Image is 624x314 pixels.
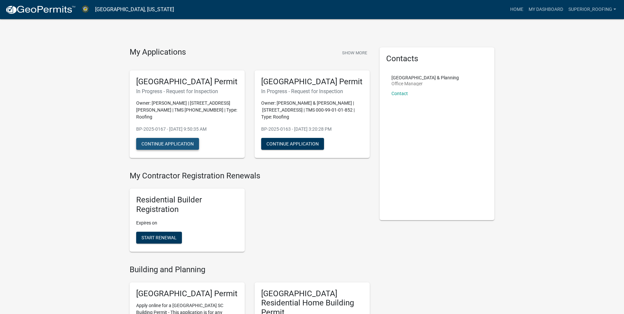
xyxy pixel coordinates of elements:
[130,47,186,57] h4: My Applications
[391,81,459,86] p: Office Manager
[136,77,238,87] h5: [GEOGRAPHIC_DATA] Permit
[136,232,182,244] button: Start Renewal
[130,171,370,181] h4: My Contractor Registration Renewals
[136,289,238,299] h5: [GEOGRAPHIC_DATA] Permit
[141,235,177,240] span: Start Renewal
[136,100,238,120] p: Owner: [PERSON_NAME] | [STREET_ADDRESS][PERSON_NAME] | TMS [PHONE_NUMBER] | Type: Roofing
[261,138,324,150] button: Continue Application
[130,265,370,275] h4: Building and Planning
[339,47,370,58] button: Show More
[386,54,488,64] h5: Contacts
[136,220,238,226] p: Expires on
[508,3,526,16] a: Home
[261,126,363,133] p: BP-2025-0163 - [DATE] 3:20:28 PM
[526,3,566,16] a: My Dashboard
[136,195,238,214] h5: Residential Builder Registration
[391,91,408,96] a: Contact
[136,88,238,94] h6: In Progress - Request for Inspection
[391,75,459,80] p: [GEOGRAPHIC_DATA] & Planning
[566,3,619,16] a: superior_roofing
[261,88,363,94] h6: In Progress - Request for Inspection
[136,138,199,150] button: Continue Application
[261,100,363,120] p: Owner: [PERSON_NAME] & [PERSON_NAME] | [STREET_ADDRESS] | TMS 000-99-01-01-852 | Type: Roofing
[130,171,370,257] wm-registration-list-section: My Contractor Registration Renewals
[136,126,238,133] p: BP-2025-0167 - [DATE] 9:50:35 AM
[95,4,174,15] a: [GEOGRAPHIC_DATA], [US_STATE]
[261,77,363,87] h5: [GEOGRAPHIC_DATA] Permit
[81,5,90,14] img: Abbeville County, South Carolina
